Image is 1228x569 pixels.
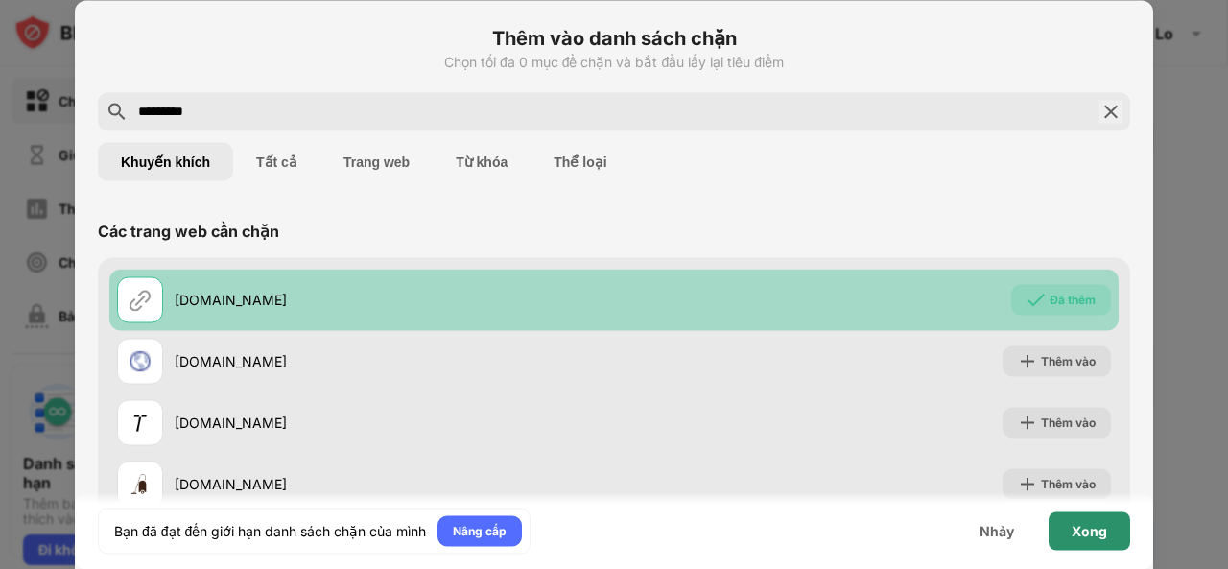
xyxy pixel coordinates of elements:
[531,142,629,180] button: Thể loại
[1041,415,1096,429] font: Thêm vào
[129,472,152,495] img: favicons
[320,142,433,180] button: Trang web
[456,154,508,169] font: Từ khóa
[1050,292,1096,306] font: Đã thêm
[1041,476,1096,490] font: Thêm vào
[1099,100,1122,123] img: tìm kiếm-đóng
[256,154,297,169] font: Tất cả
[106,100,129,123] img: search.svg
[175,476,287,492] font: [DOMAIN_NAME]
[175,415,287,431] font: [DOMAIN_NAME]
[343,154,410,169] font: Trang web
[175,292,287,308] font: [DOMAIN_NAME]
[129,288,152,311] img: url.svg
[492,26,737,49] font: Thêm vào danh sách chặn
[453,523,507,537] font: Nâng cấp
[444,53,784,69] font: Chọn tối đa 0 mục để chặn và bắt đầu lấy lại tiêu điểm
[233,142,320,180] button: Tất cả
[554,154,606,169] font: Thể loại
[175,353,287,369] font: [DOMAIN_NAME]
[433,142,531,180] button: Từ khóa
[114,522,426,538] font: Bạn đã đạt đến giới hạn danh sách chặn của mình
[121,154,210,169] font: Khuyến khích
[129,411,152,434] img: favicons
[1072,522,1107,538] font: Xong
[129,349,152,372] img: favicons
[980,522,1014,538] font: Nhảy
[1041,353,1096,367] font: Thêm vào
[98,142,233,180] button: Khuyến khích
[98,221,279,240] font: Các trang web cần chặn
